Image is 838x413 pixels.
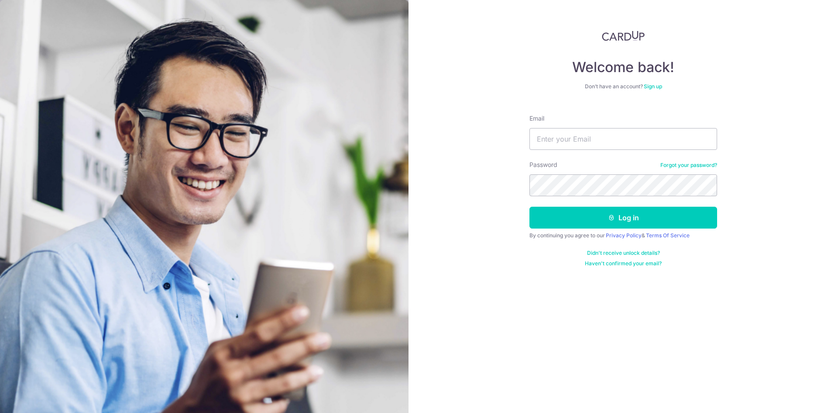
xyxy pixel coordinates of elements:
[644,83,662,90] a: Sign up
[529,114,544,123] label: Email
[529,160,557,169] label: Password
[646,232,690,239] a: Terms Of Service
[660,162,717,169] a: Forgot your password?
[529,83,717,90] div: Don’t have an account?
[529,207,717,229] button: Log in
[529,128,717,150] input: Enter your Email
[585,260,662,267] a: Haven't confirmed your email?
[587,250,660,257] a: Didn't receive unlock details?
[529,232,717,239] div: By continuing you agree to our &
[529,59,717,76] h4: Welcome back!
[602,31,645,41] img: CardUp Logo
[606,232,642,239] a: Privacy Policy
